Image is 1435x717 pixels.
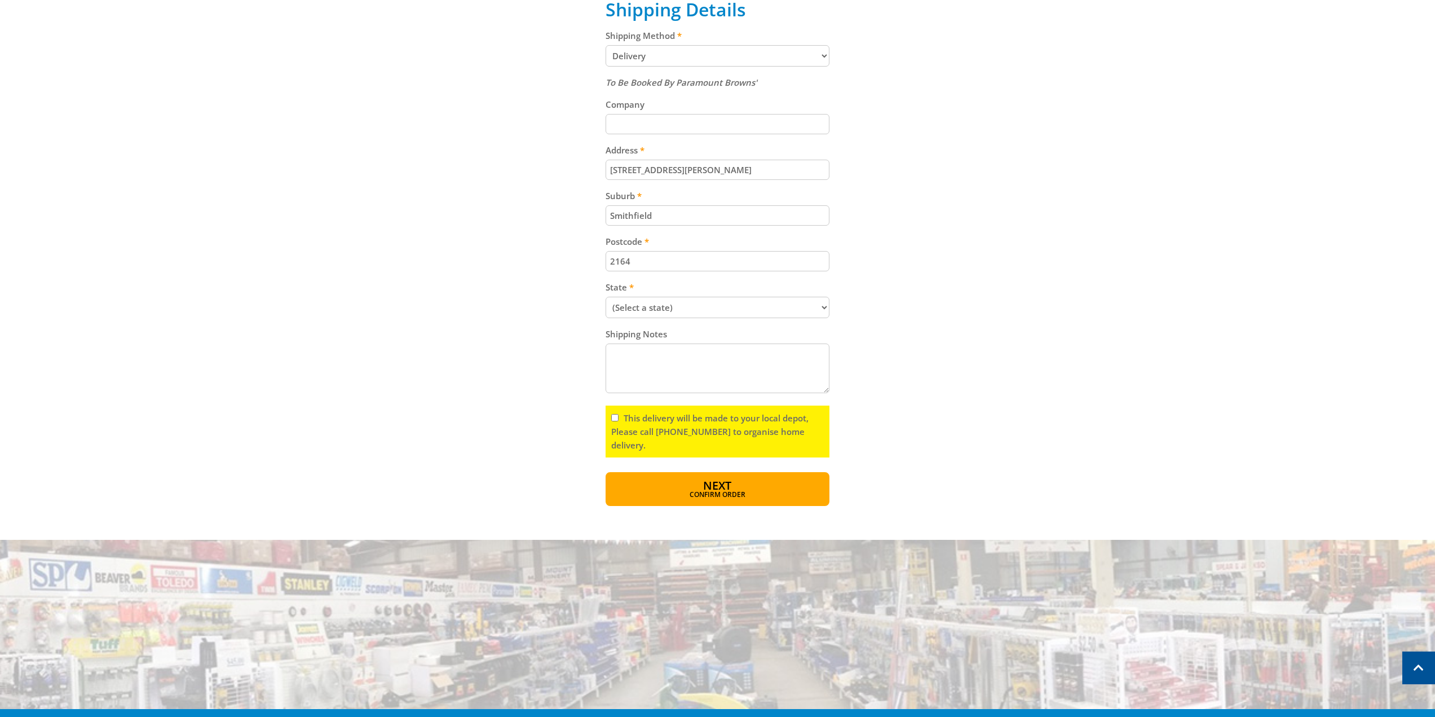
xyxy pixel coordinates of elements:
[606,205,829,226] input: Please enter your suburb.
[606,280,829,294] label: State
[606,45,829,67] select: Please select a shipping method.
[606,189,829,203] label: Suburb
[606,235,829,248] label: Postcode
[606,77,757,88] em: To Be Booked By Paramount Browns'
[606,98,829,111] label: Company
[606,160,829,180] input: Please enter your address.
[606,29,829,42] label: Shipping Method
[606,327,829,341] label: Shipping Notes
[606,472,829,506] button: Next Confirm order
[606,297,829,318] select: Please select your state.
[611,414,619,421] input: Please read and complete.
[606,251,829,271] input: Please enter your postcode.
[606,143,829,157] label: Address
[703,478,731,493] span: Next
[630,491,805,498] span: Confirm order
[611,412,809,451] label: This delivery will be made to your local depot, Please call [PHONE_NUMBER] to organise home deliv...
